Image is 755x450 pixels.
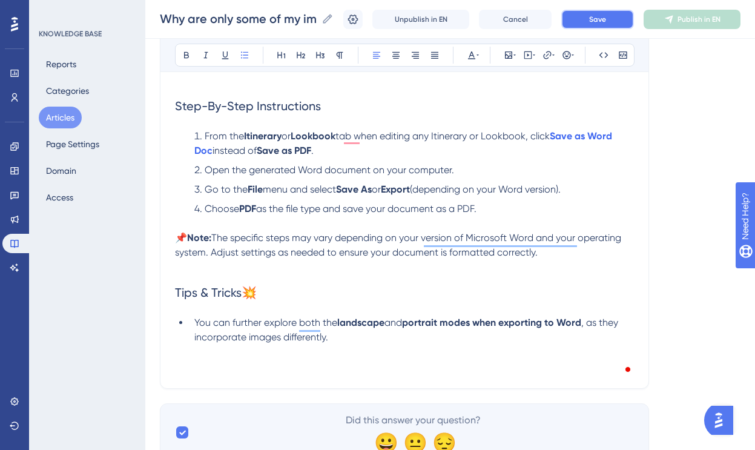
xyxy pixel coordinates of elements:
[311,145,314,156] span: .
[263,184,336,195] span: menu and select
[205,130,244,142] span: From the
[372,10,469,29] button: Unpublish in EN
[205,184,248,195] span: Go to the
[244,130,282,142] strong: Itinerary
[335,130,550,142] span: tab when editing any Itinerary or Lookbook, click
[704,402,740,438] iframe: UserGuiding AI Assistant Launcher
[372,184,381,195] span: or
[205,164,454,176] span: Open the generated Word document on your computer.
[175,232,624,258] span: The specific steps may vary depending on your version of Microsoft Word and your operating system...
[242,285,257,300] strong: 💥
[175,232,187,243] span: 📌
[291,130,335,142] strong: Lookbook
[381,184,410,195] strong: Export
[410,184,561,195] span: (depending on your Word version).
[175,360,521,372] span: Keywords: PDF images, export to PDF, only some of my images pulling through,
[402,317,581,328] strong: portrait modes when exporting to Word
[39,53,84,75] button: Reports
[39,29,102,39] div: KNOWLEDGE BASE
[187,232,211,243] strong: Note:
[39,187,81,208] button: Access
[479,10,552,29] button: Cancel
[256,203,476,214] span: as the file type and save your document as a PDF.
[346,413,481,428] span: Did this answer your question?
[28,3,76,18] span: Need Help?
[39,80,96,102] button: Categories
[39,133,107,155] button: Page Settings
[175,30,634,374] div: To enrich screen reader interactions, please activate Accessibility in Grammarly extension settings
[39,107,82,128] button: Articles
[589,15,606,24] span: Save
[194,317,337,328] span: You can further explore both the
[213,145,257,156] span: instead of
[503,15,528,24] span: Cancel
[337,317,384,328] strong: landscape
[175,99,321,113] span: Step-By-Step Instructions
[561,10,634,29] button: Save
[336,184,372,195] strong: Save As
[248,184,263,195] strong: File
[678,15,720,24] span: Publish in EN
[39,160,84,182] button: Domain
[395,15,447,24] span: Unpublish in EN
[644,10,740,29] button: Publish in EN
[257,145,311,156] strong: Save as PDF
[160,10,317,27] input: Article Name
[175,285,242,300] span: Tips & Tricks
[239,203,256,214] strong: PDF
[205,203,239,214] span: Choose
[384,317,402,328] span: and
[282,130,291,142] span: or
